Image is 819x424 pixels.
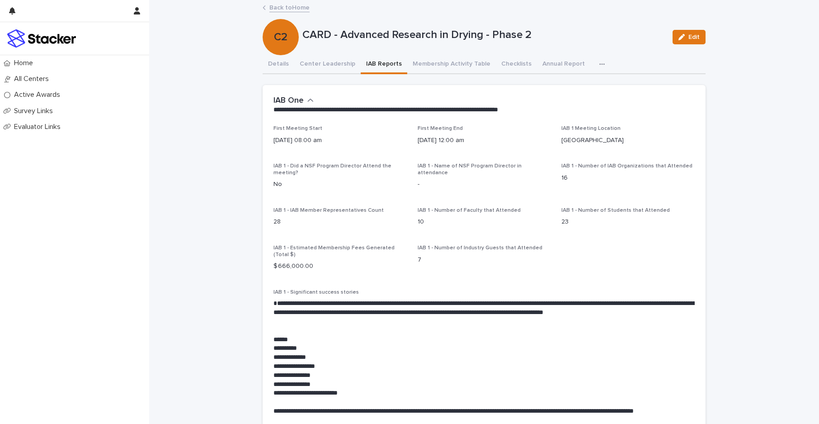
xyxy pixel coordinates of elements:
[10,75,56,83] p: All Centers
[561,208,670,213] span: IAB 1 - Number of Students that Attended
[561,173,695,183] p: 16
[418,208,521,213] span: IAB 1 - Number of Faculty that Attended
[263,55,294,74] button: Details
[561,126,621,131] span: IAB 1 Meeting Location
[10,107,60,115] p: Survey Links
[273,126,322,131] span: First Meeting Start
[561,136,695,145] p: [GEOGRAPHIC_DATA]
[688,34,700,40] span: Edit
[273,96,314,106] button: IAB One
[496,55,537,74] button: Checklists
[561,163,692,169] span: IAB 1 - Number of IAB Organizations that Attended
[418,255,551,265] p: 7
[273,136,407,145] p: [DATE] 08:00 am
[418,245,542,251] span: IAB 1 - Number of Industry Guests that Attended
[418,217,551,227] p: 10
[673,30,706,44] button: Edit
[10,59,40,67] p: Home
[273,96,304,106] h2: IAB One
[294,55,361,74] button: Center Leadership
[273,217,407,227] p: 28
[10,123,68,131] p: Evaluator Links
[273,245,395,257] span: IAB 1 - Estimated Membership Fees Generated (Total $)
[7,29,76,48] img: stacker-logo-colour.png
[561,217,695,227] p: 23
[361,55,407,74] button: IAB Reports
[273,163,391,175] span: IAB 1 - Did a NSF Program Director Attend the meeting?
[273,262,407,271] p: $ 666,000.00
[302,29,665,42] p: CARD - Advanced Research in Drying - Phase 2
[537,55,590,74] button: Annual Report
[418,180,551,189] p: -
[273,180,407,189] p: No
[418,163,522,175] span: IAB 1 - Name of NSF Program Director in attendance
[407,55,496,74] button: Membership Activity Table
[269,2,310,12] a: Back toHome
[418,126,463,131] span: First Meeting End
[418,136,551,145] p: [DATE] 12:00 am
[273,290,359,295] span: IAB 1 - Significant success stories
[10,91,67,99] p: Active Awards
[273,208,384,213] span: IAB 1 - IAB Member Representatives Count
